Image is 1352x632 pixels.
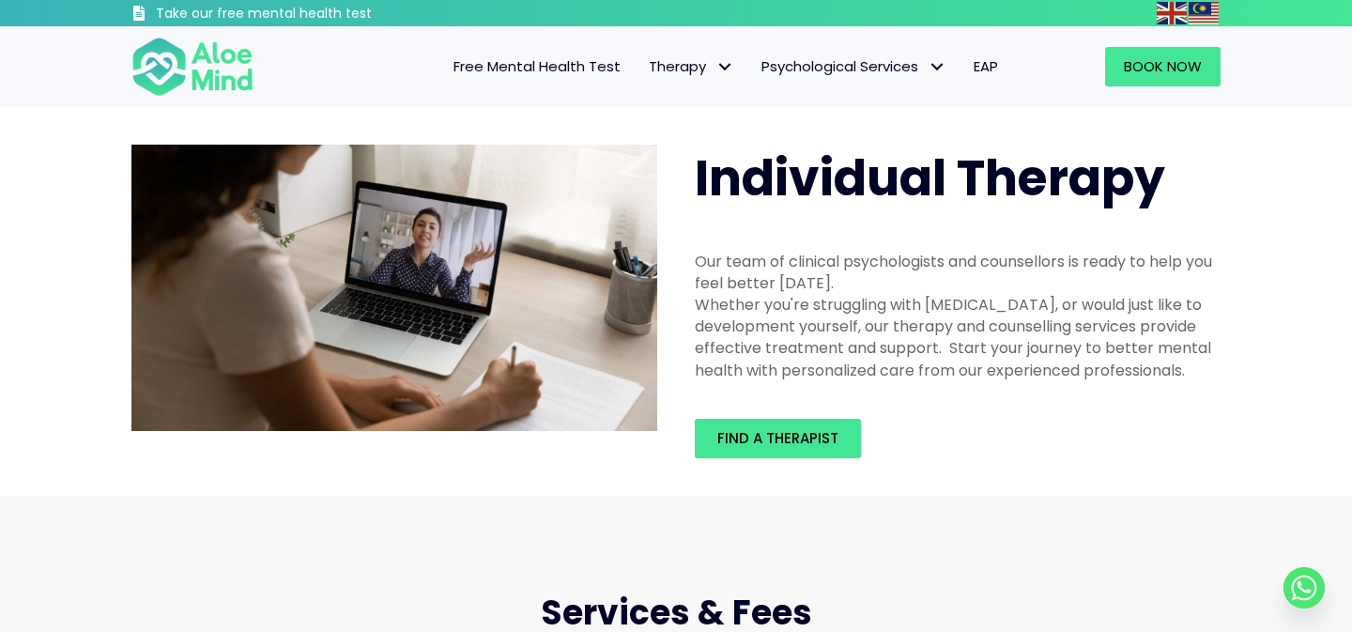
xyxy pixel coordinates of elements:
h3: Take our free mental health test [156,5,472,23]
span: Book Now [1124,56,1202,76]
a: Find a therapist [695,419,861,458]
span: Free Mental Health Test [453,56,621,76]
span: EAP [974,56,998,76]
span: Psychological Services [761,56,945,76]
a: English [1157,2,1189,23]
span: Therapy [649,56,733,76]
a: Psychological ServicesPsychological Services: submenu [747,47,960,86]
a: TherapyTherapy: submenu [635,47,747,86]
a: Whatsapp [1283,567,1325,609]
span: Therapy: submenu [711,54,738,81]
img: Therapy online individual [131,145,657,432]
a: EAP [960,47,1012,86]
span: Find a therapist [717,428,838,448]
span: Psychological Services: submenu [923,54,950,81]
a: Take our free mental health test [131,5,472,26]
a: Free Mental Health Test [439,47,635,86]
nav: Menu [278,47,1012,86]
a: Malay [1189,2,1221,23]
span: Individual Therapy [695,144,1165,212]
div: Whether you're struggling with [MEDICAL_DATA], or would just like to development yourself, our th... [695,294,1221,381]
div: Our team of clinical psychologists and counsellors is ready to help you feel better [DATE]. [695,251,1221,294]
a: Book Now [1105,47,1221,86]
img: ms [1189,2,1219,24]
img: en [1157,2,1187,24]
img: Aloe mind Logo [131,36,253,98]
